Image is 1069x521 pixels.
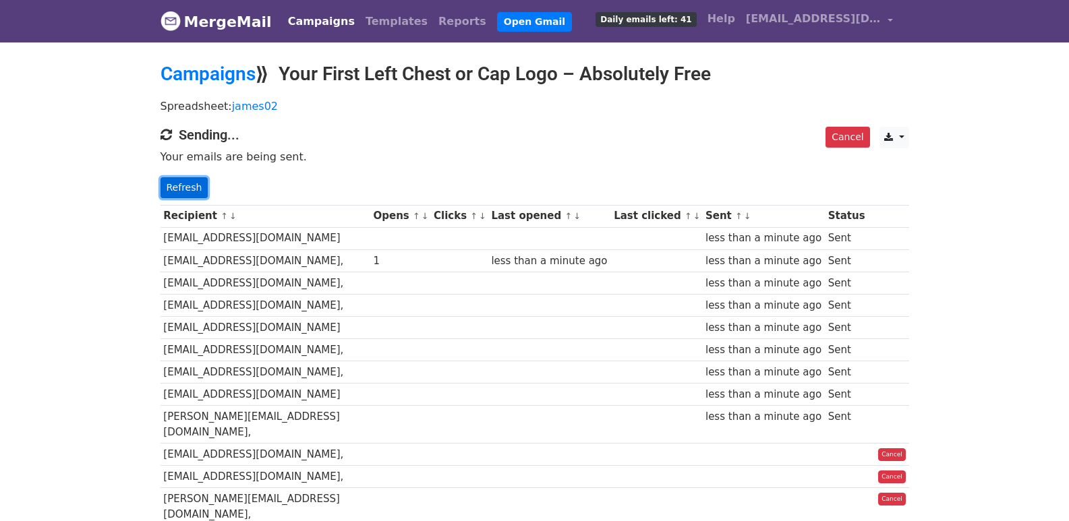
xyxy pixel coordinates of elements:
a: Campaigns [161,63,256,85]
td: Sent [825,361,868,384]
a: Cancel [878,470,906,484]
a: ↓ [693,211,701,221]
td: [PERSON_NAME][EMAIL_ADDRESS][DOMAIN_NAME], [161,406,370,443]
div: less than a minute ago [705,276,821,291]
div: less than a minute ago [705,409,821,425]
td: [EMAIL_ADDRESS][DOMAIN_NAME], [161,294,370,316]
a: ↓ [744,211,751,221]
a: ↓ [479,211,486,221]
a: ↓ [422,211,429,221]
td: [EMAIL_ADDRESS][DOMAIN_NAME] [161,227,370,249]
td: Sent [825,317,868,339]
th: Recipient [161,205,370,227]
a: ↑ [413,211,420,221]
td: Sent [825,406,868,443]
td: [EMAIL_ADDRESS][DOMAIN_NAME], [161,443,370,466]
td: [EMAIL_ADDRESS][DOMAIN_NAME], [161,361,370,384]
a: ↑ [565,211,572,221]
div: less than a minute ago [705,320,821,336]
td: [EMAIL_ADDRESS][DOMAIN_NAME] [161,384,370,406]
td: Sent [825,294,868,316]
h2: ⟫ Your First Left Chest or Cap Logo – Absolutely Free [161,63,909,86]
td: Sent [825,339,868,361]
a: [EMAIL_ADDRESS][DOMAIN_NAME] [741,5,898,37]
td: [EMAIL_ADDRESS][DOMAIN_NAME], [161,466,370,488]
img: MergeMail logo [161,11,181,31]
th: Sent [702,205,825,227]
a: ↓ [229,211,237,221]
a: Cancel [878,493,906,506]
p: Your emails are being sent. [161,150,909,164]
a: ↑ [221,211,228,221]
a: ↓ [573,211,581,221]
td: [EMAIL_ADDRESS][DOMAIN_NAME], [161,339,370,361]
a: ↑ [470,211,478,221]
a: Campaigns [283,8,360,35]
td: [EMAIL_ADDRESS][DOMAIN_NAME] [161,317,370,339]
td: Sent [825,384,868,406]
td: [EMAIL_ADDRESS][DOMAIN_NAME], [161,272,370,294]
a: Cancel [878,448,906,462]
div: less than a minute ago [705,387,821,402]
a: Help [702,5,741,32]
h4: Sending... [161,127,909,143]
a: ↑ [685,211,692,221]
a: Cancel [826,127,869,148]
td: Sent [825,227,868,249]
a: MergeMail [161,7,272,36]
a: Reports [433,8,492,35]
th: Opens [370,205,431,227]
div: less than a minute ago [705,365,821,380]
p: Spreadsheet: [161,99,909,113]
a: Refresh [161,177,208,198]
a: james02 [232,100,278,113]
div: less than a minute ago [705,298,821,313]
span: [EMAIL_ADDRESS][DOMAIN_NAME] [746,11,881,27]
iframe: Chat Widget [1002,456,1069,521]
div: less than a minute ago [705,253,821,269]
div: 1 [373,253,427,269]
a: Templates [360,8,433,35]
td: Sent [825,272,868,294]
th: Status [825,205,868,227]
a: Open Gmail [497,12,572,32]
span: Daily emails left: 41 [596,12,696,27]
th: Last clicked [610,205,702,227]
td: Sent [825,249,868,272]
div: less than a minute ago [491,253,607,269]
div: less than a minute ago [705,231,821,246]
a: ↑ [735,211,743,221]
th: Clicks [430,205,488,227]
a: Daily emails left: 41 [590,5,701,32]
div: less than a minute ago [705,342,821,358]
td: [EMAIL_ADDRESS][DOMAIN_NAME], [161,249,370,272]
th: Last opened [488,205,611,227]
